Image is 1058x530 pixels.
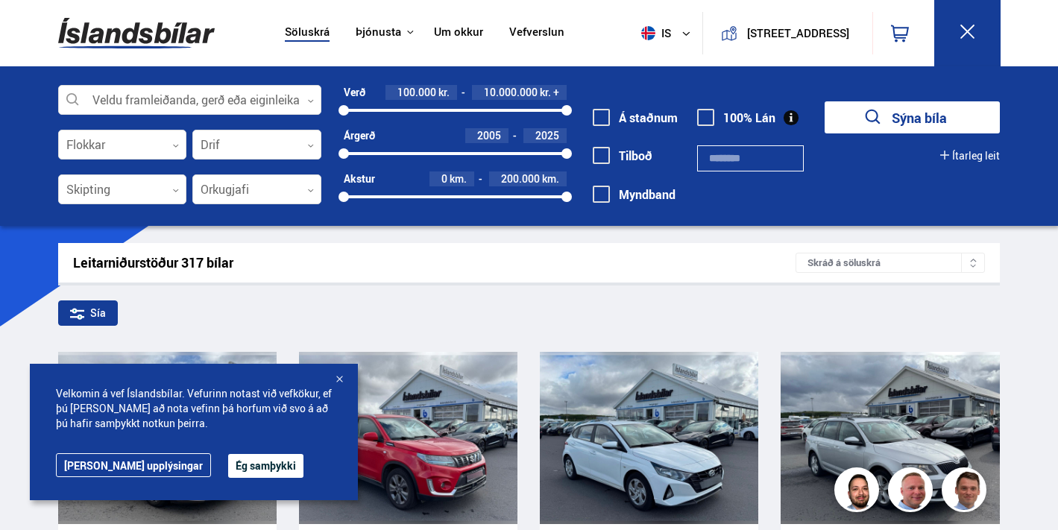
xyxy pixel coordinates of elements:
span: 10.000.000 [484,85,538,99]
div: Sía [58,300,118,326]
span: + [553,86,559,98]
img: FbJEzSuNWCJXmdc-.webp [944,470,989,514]
button: [STREET_ADDRESS] [743,27,853,40]
span: 200.000 [501,171,540,186]
button: Sýna bíla [825,101,1000,133]
a: Söluskrá [285,25,330,41]
div: Skráð á söluskrá [796,253,985,273]
div: Akstur [344,173,375,185]
span: 100.000 [397,85,436,99]
span: 2025 [535,128,559,142]
span: km. [450,173,467,185]
span: is [635,26,673,40]
label: Myndband [593,188,676,201]
span: km. [542,173,559,185]
img: svg+xml;base64,PHN2ZyB4bWxucz0iaHR0cDovL3d3dy53My5vcmcvMjAwMC9zdmciIHdpZHRoPSI1MTIiIGhlaWdodD0iNT... [641,26,655,40]
button: Ítarleg leit [940,150,1000,162]
a: Um okkur [434,25,483,41]
span: 2005 [477,128,501,142]
span: Velkomin á vef Íslandsbílar. Vefurinn notast við vefkökur, ef þú [PERSON_NAME] að nota vefinn þá ... [56,386,332,431]
button: is [635,11,702,55]
a: Vefverslun [509,25,564,41]
span: 0 [441,171,447,186]
a: [STREET_ADDRESS] [711,12,863,54]
button: Ég samþykki [228,454,303,478]
div: Verð [344,86,365,98]
div: Árgerð [344,130,375,142]
span: kr. [540,86,551,98]
label: Á staðnum [593,111,678,124]
label: 100% Lán [697,111,775,124]
button: Þjónusta [356,25,401,40]
a: [PERSON_NAME] upplýsingar [56,453,211,477]
img: G0Ugv5HjCgRt.svg [58,9,215,57]
img: nhp88E3Fdnt1Opn2.png [837,470,881,514]
label: Tilboð [593,149,652,163]
span: kr. [438,86,450,98]
div: Leitarniðurstöður 317 bílar [73,255,796,271]
img: siFngHWaQ9KaOqBr.png [890,470,935,514]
